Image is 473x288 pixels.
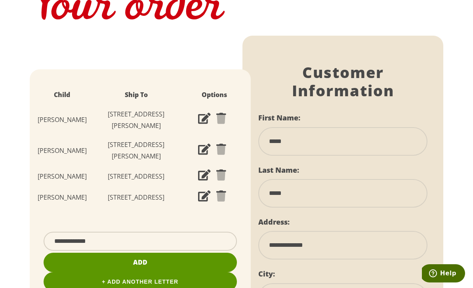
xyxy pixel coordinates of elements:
th: Child [38,85,87,105]
td: [PERSON_NAME] [38,187,87,208]
td: [STREET_ADDRESS] [87,166,186,187]
label: Last Name: [258,165,299,175]
th: Ship To [87,85,186,105]
label: First Name: [258,113,300,122]
td: [PERSON_NAME] [38,135,87,166]
h1: Customer Information [258,63,427,99]
span: Add [133,258,147,267]
td: [STREET_ADDRESS][PERSON_NAME] [87,105,186,135]
td: [STREET_ADDRESS][PERSON_NAME] [87,135,186,166]
iframe: Opens a widget where you can find more information [422,264,465,284]
td: [STREET_ADDRESS] [87,187,186,208]
button: Add [44,253,237,272]
td: [PERSON_NAME] [38,105,87,135]
td: [PERSON_NAME] [38,166,87,187]
label: City: [258,269,275,278]
label: Address: [258,217,290,227]
th: Options [186,85,243,105]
